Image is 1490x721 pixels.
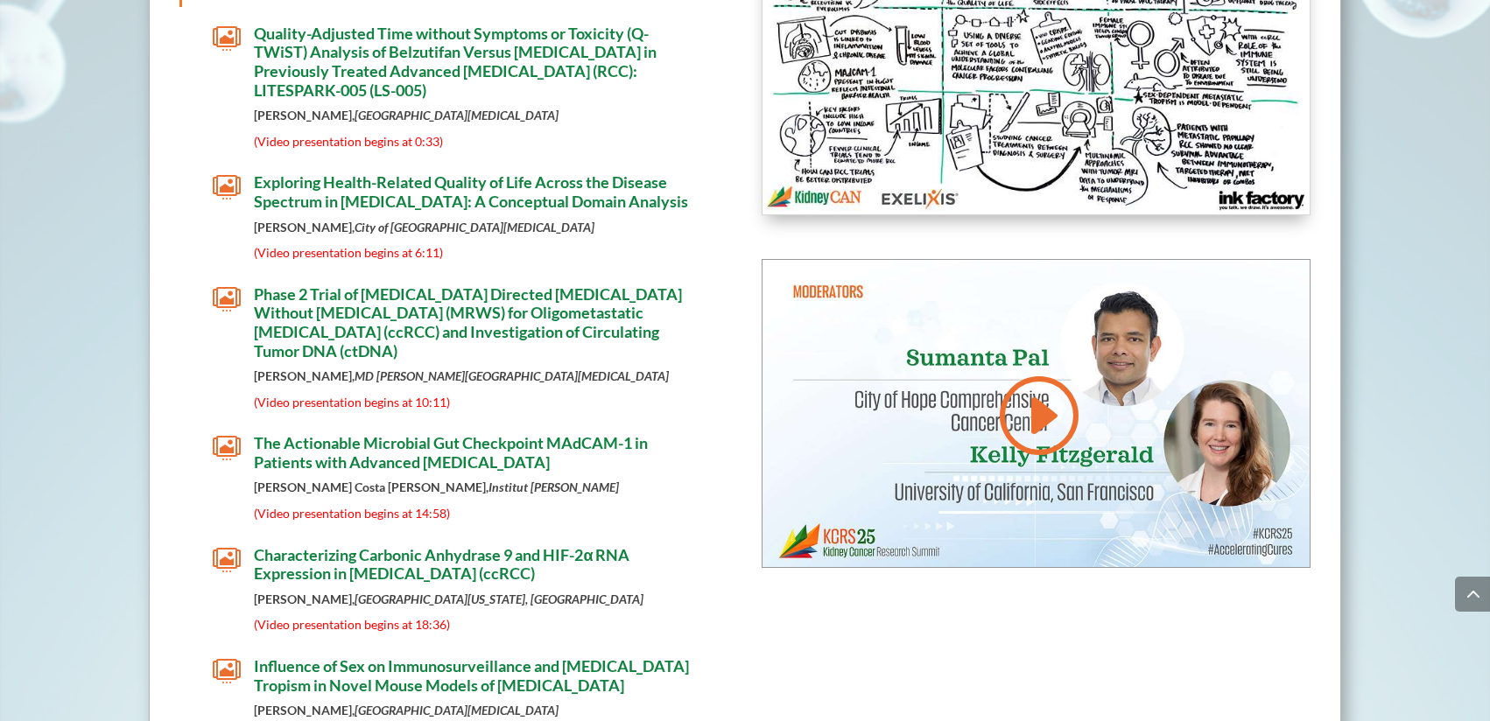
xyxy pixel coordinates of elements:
[355,220,594,234] em: City of [GEOGRAPHIC_DATA][MEDICAL_DATA]
[213,24,241,52] span: 
[254,591,643,606] strong: [PERSON_NAME],
[213,657,241,685] span: 
[355,703,559,717] em: [GEOGRAPHIC_DATA][MEDICAL_DATA]
[254,656,689,695] span: Influence of Sex on Immunosurveillance and [MEDICAL_DATA] Tropism in Novel Mouse Models of [MEDIC...
[213,285,241,313] span: 
[254,617,450,632] span: (Video presentation begins at 18:36)
[254,108,559,122] strong: [PERSON_NAME],
[254,545,629,584] span: Characterizing Carbonic Anhydrase 9 and HIF-2α RNA Expression in [MEDICAL_DATA] (ccRCC)
[254,395,450,409] span: (Video presentation begins at 10:11)
[254,245,443,260] span: (Video presentation begins at 6:11)
[355,368,669,383] em: MD [PERSON_NAME][GEOGRAPHIC_DATA][MEDICAL_DATA]
[213,434,241,462] span: 
[213,173,241,201] span: 
[254,479,619,494] strong: [PERSON_NAME] Costa [PERSON_NAME],
[254,368,669,383] strong: [PERSON_NAME],
[531,479,619,494] em: [PERSON_NAME]
[254,24,657,100] span: Quality-Adjusted Time without Symptoms or Toxicity (Q-TWiST) Analysis of Belzutifan Versus [MEDIC...
[254,703,559,717] strong: [PERSON_NAME],
[355,591,643,606] em: [GEOGRAPHIC_DATA][US_STATE], [GEOGRAPHIC_DATA]
[213,546,241,574] span: 
[355,108,559,122] em: [GEOGRAPHIC_DATA][MEDICAL_DATA]
[254,134,443,149] span: (Video presentation begins at 0:33)
[488,479,528,494] em: Institut
[254,506,450,521] span: (Video presentation begins at 14:58)
[254,220,594,234] strong: [PERSON_NAME],
[254,284,682,360] span: Phase 2 Trial of [MEDICAL_DATA] Directed [MEDICAL_DATA] Without [MEDICAL_DATA] (MRWS) for Oligome...
[254,433,648,472] span: The Actionable Microbial Gut Checkpoint MAdCAM-1 in Patients with Advanced [MEDICAL_DATA]
[254,172,688,211] span: Exploring Health-Related Quality of Life Across the Disease Spectrum in [MEDICAL_DATA]: A Concept...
